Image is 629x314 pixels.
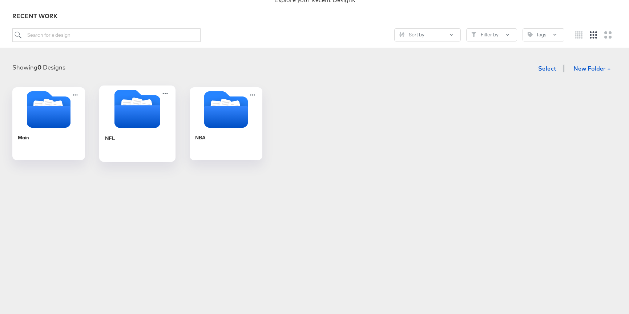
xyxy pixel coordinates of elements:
div: NBA [195,134,206,141]
div: Main [18,134,29,141]
button: FilterFilter by [466,28,517,41]
button: Select [535,61,560,76]
div: Main [12,87,85,160]
svg: Sliders [399,32,404,37]
div: Showing Designs [12,63,65,72]
svg: Medium grid [590,31,597,39]
div: NFL [105,135,114,142]
svg: Small grid [575,31,582,39]
svg: Folder [12,91,85,128]
svg: Folder [190,91,262,128]
svg: Large grid [604,31,612,39]
span: Select [538,63,557,73]
button: SlidersSort by [394,28,461,41]
button: TagTags [523,28,564,41]
div: NBA [190,87,262,160]
svg: Tag [528,32,533,37]
svg: Filter [471,32,476,37]
strong: 0 [37,64,41,71]
input: Search for a design [12,28,201,42]
svg: Folder [99,90,176,128]
div: RECENT WORK [12,12,617,20]
div: NFL [99,86,176,162]
button: New Folder + [567,62,617,76]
